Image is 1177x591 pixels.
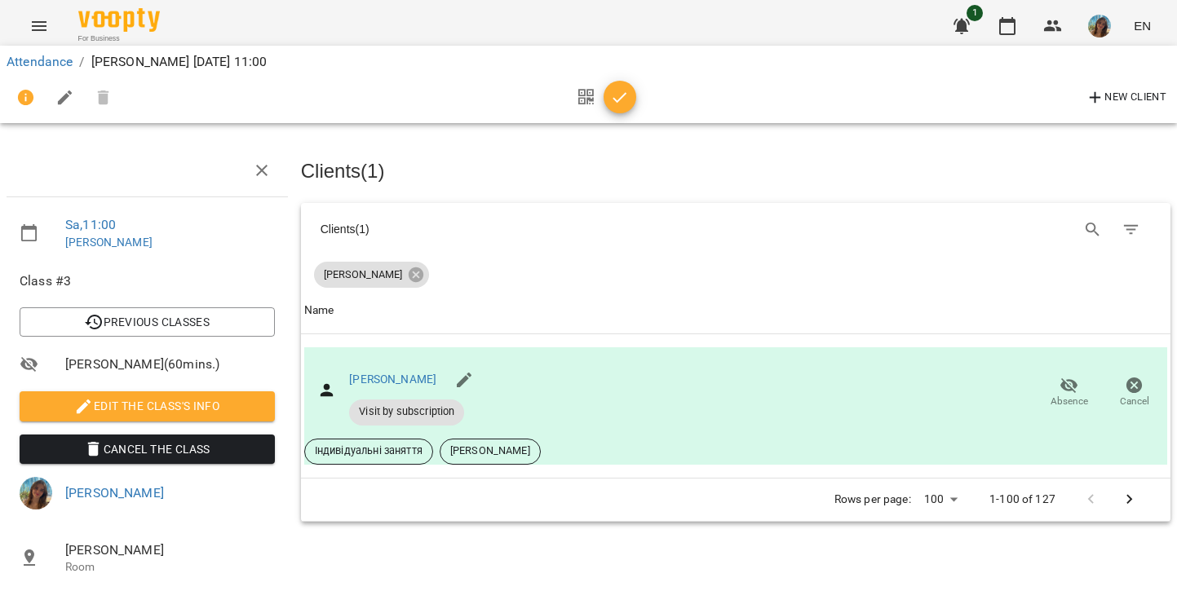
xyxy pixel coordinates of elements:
[79,52,84,72] li: /
[918,487,963,511] div: 100
[967,5,983,21] span: 1
[1120,395,1149,408] span: Cancel
[314,262,429,288] div: [PERSON_NAME]
[33,439,262,459] span: Cancel the class
[65,485,164,501] a: [PERSON_NAME]
[349,373,436,386] a: [PERSON_NAME]
[1110,480,1149,519] button: Next Page
[65,540,275,560] span: [PERSON_NAME]
[304,301,334,320] div: Sort
[1086,88,1166,108] span: New Client
[7,54,73,69] a: Attendance
[1051,395,1088,408] span: Absence
[20,391,275,421] button: Edit the class's Info
[78,33,160,44] span: For Business
[321,221,722,237] div: Clients ( 1 )
[1102,370,1167,416] button: Cancel
[20,477,52,509] img: 26d3a7ae9e2ff00fac4bdfe9f92586ff.jpg
[834,492,911,508] p: Rows per page:
[20,307,275,337] button: Previous Classes
[33,312,262,332] span: Previous Classes
[65,217,116,232] a: Sa , 11:00
[305,443,432,458] span: Індивідуальні заняття
[20,271,275,291] span: Class #3
[33,396,262,416] span: Edit the class's Info
[1088,15,1111,37] img: 26d3a7ae9e2ff00fac4bdfe9f92586ff.jpg
[301,161,1170,182] h3: Clients ( 1 )
[1134,17,1151,34] span: EN
[314,267,412,282] span: [PERSON_NAME]
[65,559,275,576] p: Room
[989,492,1055,508] p: 1-100 of 127
[304,301,1167,320] span: Name
[349,404,464,419] span: Visit by subscription
[1112,210,1151,249] button: Filter
[1073,210,1113,249] button: Search
[301,203,1170,255] div: Table Toolbar
[304,301,334,320] div: Name
[20,7,59,46] button: Menu
[91,52,268,72] p: [PERSON_NAME] [DATE] 11:00
[440,443,540,458] span: [PERSON_NAME]
[1082,85,1170,111] button: New Client
[78,8,160,32] img: Voopty Logo
[7,52,1170,72] nav: breadcrumb
[1127,11,1157,41] button: EN
[65,236,153,249] a: [PERSON_NAME]
[65,355,275,374] span: [PERSON_NAME] ( 60 mins. )
[20,434,275,464] button: Cancel the class
[1037,370,1102,416] button: Absence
